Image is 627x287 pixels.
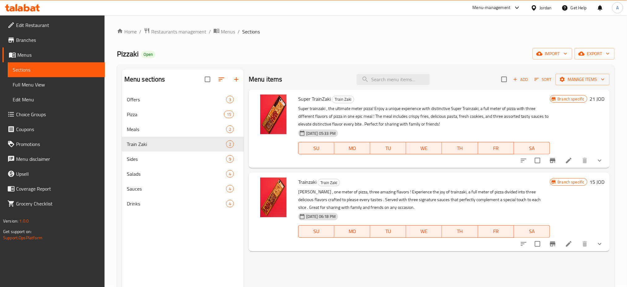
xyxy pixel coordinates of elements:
span: Sauces [127,185,226,192]
button: TU [370,225,406,238]
span: TU [373,227,404,236]
span: Upsell [16,170,100,178]
span: SU [301,227,332,236]
span: Menu disclaimer [16,155,100,163]
span: Menus [17,51,100,59]
div: items [226,185,234,192]
span: Trainzaki [298,177,316,187]
span: Sort sections [214,72,229,87]
span: Sides [127,155,226,163]
nav: breadcrumb [117,28,615,36]
div: Offers [127,96,226,103]
a: Menus [213,28,235,36]
span: TH [444,227,475,236]
span: 4 [226,186,234,192]
div: Train Zaki [318,179,340,186]
a: Edit menu item [565,157,573,164]
a: Restaurants management [144,28,206,36]
button: SA [514,142,550,154]
button: delete [578,236,592,251]
span: WE [409,227,440,236]
span: SU [301,144,332,153]
span: 15 [224,112,234,117]
a: Sections [8,62,105,77]
span: Promotions [16,140,100,148]
div: Jordan [540,4,552,11]
span: A [616,4,619,11]
span: MO [337,144,368,153]
button: sort-choices [516,153,531,168]
span: Super TrainZaki [298,94,331,104]
button: FR [478,225,514,238]
button: Branch-specific-item [545,236,560,251]
a: Full Menu View [8,77,105,92]
a: Grocery Checklist [2,196,105,211]
button: export [575,48,615,60]
span: MO [337,227,368,236]
button: FR [478,142,514,154]
span: Salads [127,170,226,178]
span: TU [373,144,404,153]
a: Menus [2,47,105,62]
span: [DATE] 05:33 PM [304,130,338,136]
span: Edit Restaurant [16,21,100,29]
span: Meals [127,126,226,133]
a: Branches [2,33,105,47]
span: import [538,50,567,58]
svg: Show Choices [596,157,603,164]
span: Manage items [560,76,605,83]
span: 2 [226,141,234,147]
span: Pizza [127,111,224,118]
div: Offers3 [122,92,244,107]
li: / [209,28,211,35]
button: Add [511,75,530,84]
a: Edit Restaurant [2,18,105,33]
a: Edit Menu [8,92,105,107]
span: WE [409,144,440,153]
button: MO [334,225,370,238]
span: Sort items [530,75,556,84]
svg: Show Choices [596,240,603,248]
button: Branch-specific-item [545,153,560,168]
div: Open [141,51,155,58]
span: SA [517,227,548,236]
div: Salads4 [122,166,244,181]
span: Drinks [127,200,226,207]
div: items [226,96,234,103]
span: export [580,50,610,58]
div: items [226,126,234,133]
button: import [533,48,572,60]
input: search [357,74,430,85]
div: Pizza15 [122,107,244,122]
a: Choice Groups [2,107,105,122]
span: Edit Menu [13,96,100,103]
a: Menu disclaimer [2,152,105,166]
img: Super TrainZaki [254,95,293,134]
a: Upsell [2,166,105,181]
button: show more [592,153,607,168]
div: items [224,111,234,118]
span: Coupons [16,126,100,133]
button: Sort [533,75,553,84]
a: Promotions [2,137,105,152]
span: Sort [535,76,552,83]
span: 2 [226,126,234,132]
span: Full Menu View [13,81,100,88]
span: Version: [3,217,18,225]
span: Branch specific [555,179,587,185]
h6: 21 JOD [590,95,605,103]
span: Menus [221,28,235,35]
button: sort-choices [516,236,531,251]
button: delete [578,153,592,168]
button: Manage items [556,74,610,85]
span: Select section [498,73,511,86]
li: / [238,28,240,35]
span: Sections [13,66,100,73]
h6: 15 JOD [590,178,605,186]
button: SU [298,142,334,154]
h2: Menu items [249,75,282,84]
span: Select all sections [201,73,214,86]
button: SU [298,225,334,238]
div: items [226,140,234,148]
